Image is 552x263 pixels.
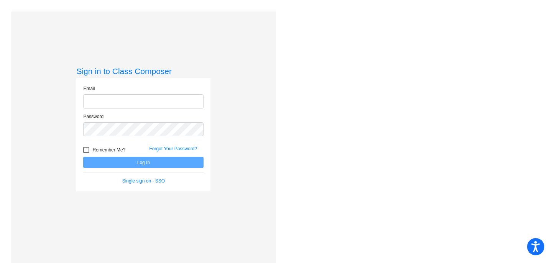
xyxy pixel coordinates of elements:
[83,85,95,92] label: Email
[83,157,204,168] button: Log In
[83,113,103,120] label: Password
[149,146,197,151] a: Forgot Your Password?
[92,145,125,155] span: Remember Me?
[76,66,210,76] h3: Sign in to Class Composer
[122,178,165,184] a: Single sign on - SSO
